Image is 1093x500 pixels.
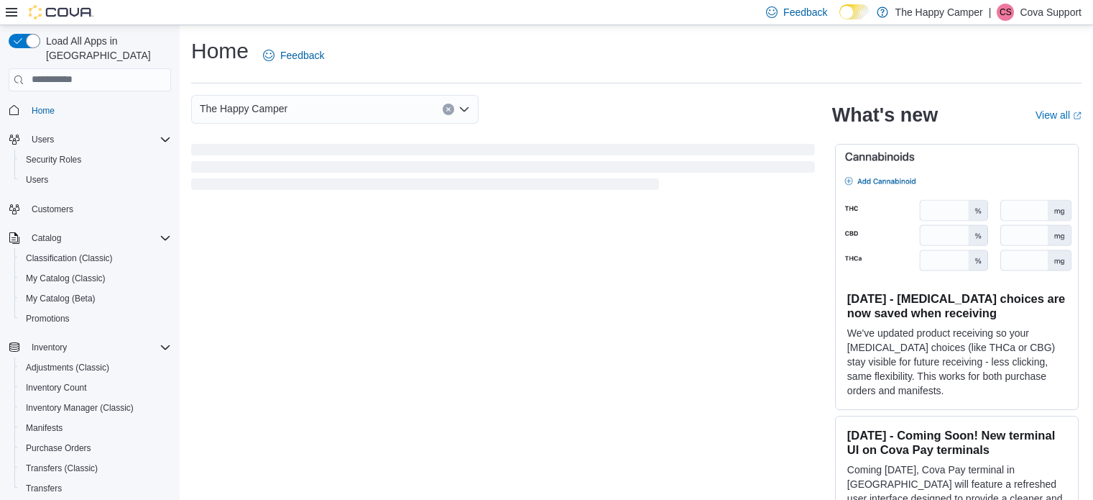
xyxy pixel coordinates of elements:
button: Clear input [443,104,454,115]
button: Adjustments (Classic) [14,358,177,378]
span: Inventory Count [20,379,171,396]
a: Adjustments (Classic) [20,359,115,376]
span: Manifests [20,419,171,437]
span: Promotions [26,313,70,324]
span: Purchase Orders [26,442,91,454]
button: Users [26,131,60,148]
a: Transfers (Classic) [20,460,103,477]
p: We've updated product receiving so your [MEDICAL_DATA] choices (like THCa or CBG) stay visible fo... [847,326,1066,398]
a: Security Roles [20,151,87,168]
span: Purchase Orders [20,440,171,457]
p: The Happy Camper [895,4,983,21]
img: Cova [29,5,93,19]
span: Adjustments (Classic) [20,359,171,376]
span: Users [20,171,171,188]
span: My Catalog (Classic) [20,270,171,287]
button: Users [3,129,177,150]
a: Feedback [257,41,330,70]
button: Inventory Count [14,378,177,398]
span: Promotions [20,310,171,327]
span: CS [1000,4,1012,21]
span: Customers [26,200,171,218]
a: Promotions [20,310,75,327]
span: My Catalog (Beta) [26,293,96,304]
button: Security Roles [14,150,177,170]
button: Purchase Orders [14,438,177,458]
svg: External link [1073,112,1082,120]
h2: What's new [832,104,938,127]
span: Transfers [26,483,62,494]
span: Load All Apps in [GEOGRAPHIC_DATA] [40,34,171,63]
button: Transfers [14,478,177,499]
span: Inventory [32,342,67,353]
span: Home [26,101,171,119]
span: Inventory Count [26,382,87,394]
span: Adjustments (Classic) [26,362,109,373]
a: Inventory Count [20,379,93,396]
a: Inventory Manager (Classic) [20,399,139,417]
h3: [DATE] - Coming Soon! New terminal UI on Cova Pay terminals [847,428,1066,457]
button: Catalog [3,228,177,248]
button: Users [14,170,177,190]
span: The Happy Camper [200,100,287,117]
a: Users [20,171,54,188]
span: My Catalog (Beta) [20,290,171,307]
span: Security Roles [20,151,171,168]
a: My Catalog (Classic) [20,270,111,287]
button: Inventory Manager (Classic) [14,398,177,418]
a: Classification (Classic) [20,250,119,267]
span: Transfers (Classic) [26,463,98,474]
span: Inventory Manager (Classic) [26,402,134,414]
span: Catalog [26,229,171,247]
span: Transfers [20,480,171,497]
a: Purchase Orders [20,440,97,457]
button: Transfers (Classic) [14,458,177,478]
span: Catalog [32,232,61,244]
span: Feedback [783,5,827,19]
span: Users [26,174,48,186]
button: Catalog [26,229,67,247]
button: My Catalog (Beta) [14,288,177,309]
span: Transfers (Classic) [20,460,171,477]
button: Inventory [26,339,73,356]
h3: [DATE] - [MEDICAL_DATA] choices are now saved when receiving [847,291,1066,320]
p: Cova Support [1020,4,1082,21]
span: Security Roles [26,154,81,165]
span: Inventory [26,339,171,356]
input: Dark Mode [839,4,870,19]
button: My Catalog (Classic) [14,268,177,288]
a: Transfers [20,480,68,497]
button: Classification (Classic) [14,248,177,268]
span: Loading [191,147,815,193]
a: My Catalog (Beta) [20,290,101,307]
a: Home [26,102,60,119]
span: Users [26,131,171,148]
button: Manifests [14,418,177,438]
button: Inventory [3,337,177,358]
h1: Home [191,37,249,65]
span: Manifests [26,422,63,434]
span: Classification (Classic) [26,253,113,264]
button: Home [3,100,177,121]
span: Inventory Manager (Classic) [20,399,171,417]
p: | [989,4,992,21]
button: Customers [3,199,177,219]
span: My Catalog (Classic) [26,273,106,284]
div: Cova Support [997,4,1014,21]
span: Users [32,134,54,145]
span: Customers [32,204,73,215]
span: Feedback [280,48,324,63]
button: Promotions [14,309,177,329]
span: Home [32,105,55,117]
a: View allExternal link [1036,109,1082,121]
a: Customers [26,201,79,218]
span: Classification (Classic) [20,250,171,267]
a: Manifests [20,419,68,437]
button: Open list of options [458,104,470,115]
